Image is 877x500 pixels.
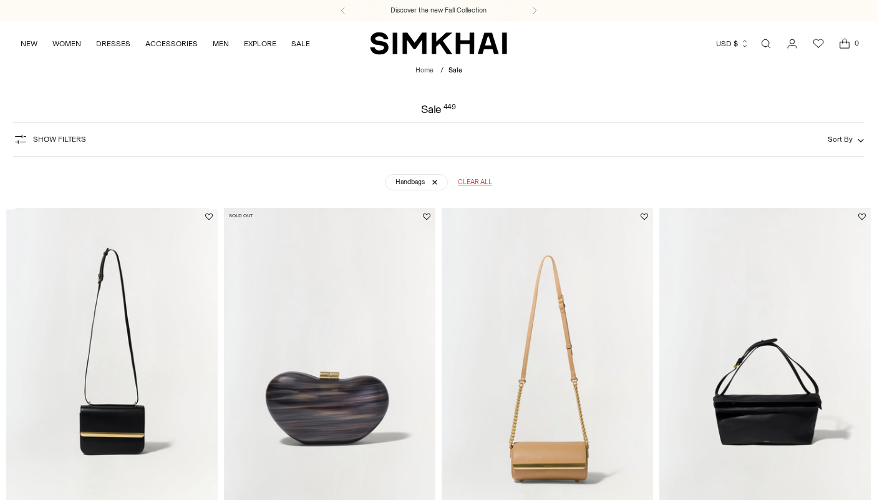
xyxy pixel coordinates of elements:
nav: breadcrumbs [415,66,462,76]
span: Sale [448,66,462,74]
a: MEN [213,30,229,57]
button: Show Filters [13,129,86,149]
button: Add to Wishlist [205,213,213,220]
a: ACCESSORIES [145,30,198,57]
a: DRESSES [96,30,130,57]
div: 449 [443,104,457,115]
button: Add to Wishlist [858,213,866,220]
a: Home [415,66,434,74]
span: Show Filters [33,135,86,144]
iframe: Gorgias live chat messenger [815,441,865,488]
a: Wishlist [806,31,831,56]
span: 0 [851,37,862,49]
a: SALE [291,30,310,57]
a: Open cart modal [832,31,857,56]
a: Discover the new Fall Collection [390,6,487,16]
button: USD $ [716,30,749,57]
button: Add to Wishlist [641,213,648,220]
button: Sort By [828,132,864,146]
span: Clear all [458,177,492,187]
a: NEW [21,30,37,57]
a: Go to the account page [780,31,805,56]
button: Add to Wishlist [423,213,430,220]
h1: Sale [421,104,456,115]
a: Open search modal [753,31,778,56]
div: / [440,66,443,76]
a: Handbags [385,174,448,190]
a: Clear all [458,174,492,190]
a: EXPLORE [244,30,276,57]
a: SIMKHAI [370,31,507,56]
a: WOMEN [52,30,81,57]
span: Sort By [828,135,853,144]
